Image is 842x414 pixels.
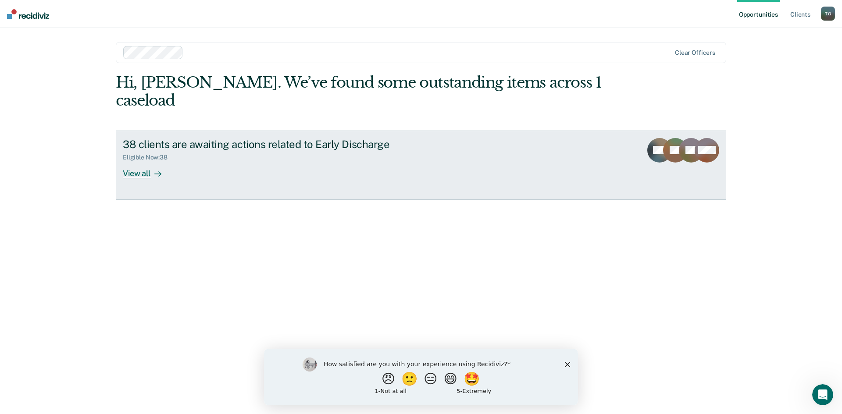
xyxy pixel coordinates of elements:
[821,7,835,21] button: TO
[116,74,604,110] div: Hi, [PERSON_NAME]. We’ve found some outstanding items across 1 caseload
[821,7,835,21] div: T O
[123,138,431,151] div: 38 clients are awaiting actions related to Early Discharge
[116,131,726,200] a: 38 clients are awaiting actions related to Early DischargeEligible Now:38View all
[812,384,833,405] iframe: Intercom live chat
[123,154,175,161] div: Eligible Now : 38
[123,161,172,178] div: View all
[264,349,578,405] iframe: Survey by Kim from Recidiviz
[7,9,49,19] img: Recidiviz
[675,49,715,57] div: Clear officers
